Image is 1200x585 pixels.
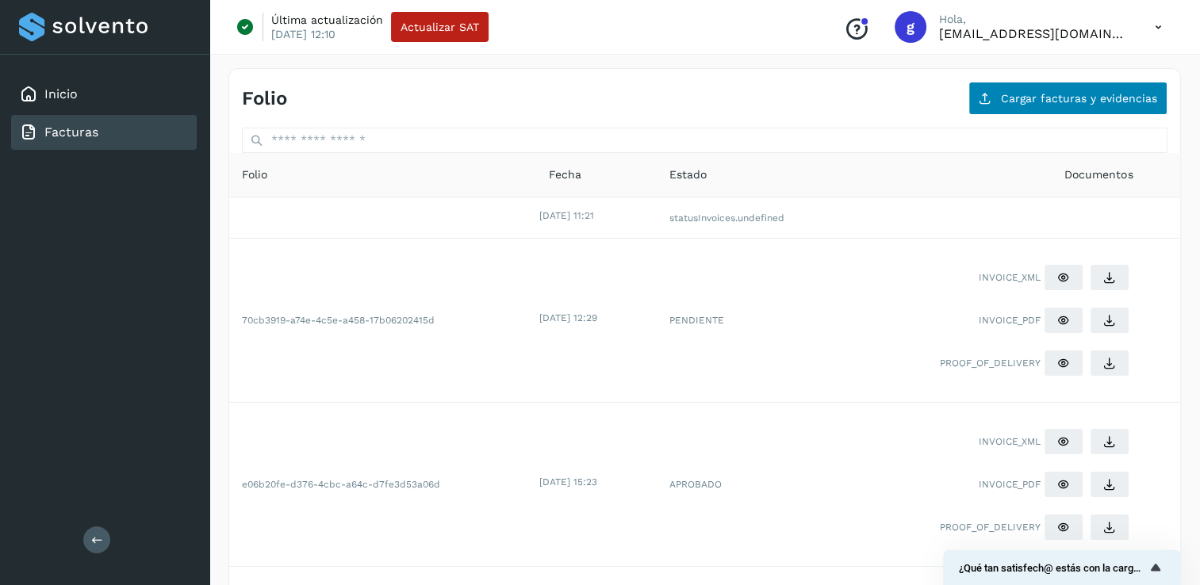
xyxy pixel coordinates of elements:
[549,166,581,183] span: Fecha
[271,27,335,41] p: [DATE] 12:10
[657,239,848,403] td: PENDIENTE
[940,356,1041,370] span: PROOF_OF_DELIVERY
[11,115,197,150] div: Facturas
[11,77,197,112] div: Inicio
[242,87,287,110] h4: Folio
[968,82,1167,115] button: Cargar facturas y evidencias
[44,124,98,140] a: Facturas
[940,520,1041,534] span: PROOF_OF_DELIVERY
[979,270,1041,285] span: INVOICE_XML
[1001,93,1157,104] span: Cargar facturas y evidencias
[1064,166,1133,183] span: Documentos
[539,475,653,489] div: [DATE] 15:23
[979,434,1041,449] span: INVOICE_XML
[539,208,653,223] div: [DATE] 11:21
[669,166,707,183] span: Estado
[539,311,653,325] div: [DATE] 12:29
[401,21,479,32] span: Actualizar SAT
[391,12,489,42] button: Actualizar SAT
[939,26,1129,41] p: gcervantes@transportesteb.com
[979,477,1041,491] span: INVOICE_PDF
[229,239,536,403] td: 70cb3919-a74e-4c5e-a458-17b06202415d
[657,197,848,239] td: statusInvoices.undefined
[242,166,267,183] span: Folio
[271,13,383,27] p: Última actualización
[657,403,848,567] td: APROBADO
[979,313,1041,327] span: INVOICE_PDF
[939,13,1129,26] p: Hola,
[959,562,1146,574] span: ¿Qué tan satisfech@ estás con la carga de tus facturas?
[959,558,1165,577] button: Mostrar encuesta - ¿Qué tan satisfech@ estás con la carga de tus facturas?
[44,86,78,101] a: Inicio
[229,403,536,567] td: e06b20fe-d376-4cbc-a64c-d7fe3d53a06d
